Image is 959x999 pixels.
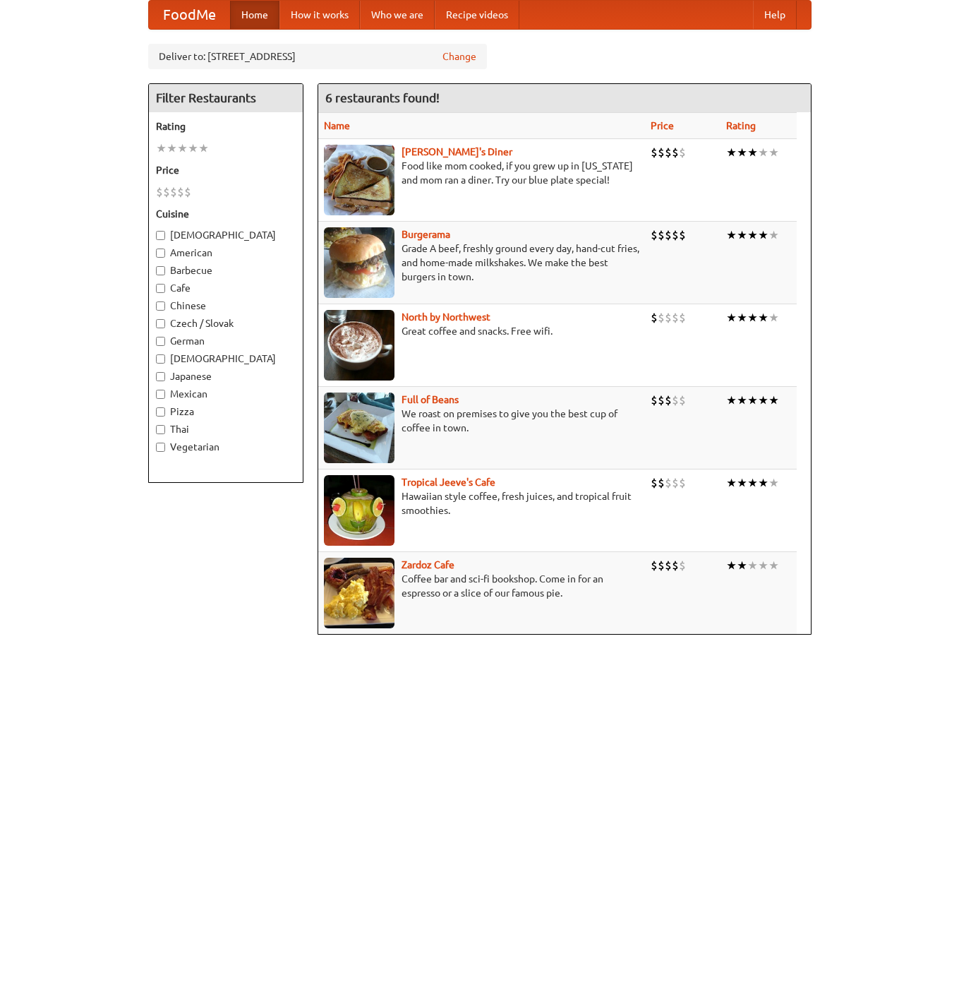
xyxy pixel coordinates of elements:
[747,227,758,243] li: ★
[768,393,779,408] li: ★
[658,227,665,243] li: $
[726,227,737,243] li: ★
[651,393,658,408] li: $
[672,393,679,408] li: $
[651,227,658,243] li: $
[360,1,435,29] a: Who we are
[402,146,512,157] a: [PERSON_NAME]'s Diner
[665,145,672,160] li: $
[402,394,459,405] a: Full of Beans
[324,310,394,381] img: north.jpg
[324,489,639,518] p: Hawaiian style coffee, fresh juices, and tropical fruit smoothies.
[148,44,487,69] div: Deliver to: [STREET_ADDRESS]
[156,266,165,275] input: Barbecue
[324,558,394,628] img: zardoz.jpg
[758,393,768,408] li: ★
[758,475,768,491] li: ★
[737,558,747,573] li: ★
[170,184,177,200] li: $
[679,227,686,243] li: $
[156,390,165,399] input: Mexican
[156,425,165,434] input: Thai
[167,140,177,156] li: ★
[679,558,686,573] li: $
[672,475,679,491] li: $
[156,228,296,242] label: [DEMOGRAPHIC_DATA]
[651,475,658,491] li: $
[188,140,198,156] li: ★
[156,405,296,419] label: Pizza
[156,440,296,454] label: Vegetarian
[177,184,184,200] li: $
[665,475,672,491] li: $
[402,229,450,240] a: Burgerama
[324,393,394,463] img: beans.jpg
[156,334,296,348] label: German
[156,372,165,381] input: Japanese
[156,184,163,200] li: $
[156,352,296,366] label: [DEMOGRAPHIC_DATA]
[665,393,672,408] li: $
[156,316,296,330] label: Czech / Slovak
[737,227,747,243] li: ★
[726,120,756,131] a: Rating
[758,227,768,243] li: ★
[324,159,639,187] p: Food like mom cooked, if you grew up in [US_STATE] and mom ran a diner. Try our blue plate special!
[324,241,639,284] p: Grade A beef, freshly ground every day, hand-cut fries, and home-made milkshakes. We make the bes...
[758,310,768,325] li: ★
[156,301,165,311] input: Chinese
[747,393,758,408] li: ★
[402,477,495,488] a: Tropical Jeeve's Cafe
[402,311,490,323] a: North by Northwest
[184,184,191,200] li: $
[198,140,209,156] li: ★
[747,145,758,160] li: ★
[672,227,679,243] li: $
[658,558,665,573] li: $
[156,281,296,295] label: Cafe
[726,475,737,491] li: ★
[658,145,665,160] li: $
[177,140,188,156] li: ★
[768,558,779,573] li: ★
[726,145,737,160] li: ★
[402,559,454,570] a: Zardoz Cafe
[156,231,165,240] input: [DEMOGRAPHIC_DATA]
[758,558,768,573] li: ★
[672,310,679,325] li: $
[156,369,296,383] label: Japanese
[149,84,303,112] h4: Filter Restaurants
[665,227,672,243] li: $
[758,145,768,160] li: ★
[156,443,165,452] input: Vegetarian
[324,475,394,546] img: jeeves.jpg
[679,310,686,325] li: $
[324,324,639,338] p: Great coffee and snacks. Free wifi.
[658,475,665,491] li: $
[156,299,296,313] label: Chinese
[156,207,296,221] h5: Cuisine
[768,475,779,491] li: ★
[156,249,165,258] input: American
[324,145,394,215] img: sallys.jpg
[665,310,672,325] li: $
[324,572,639,600] p: Coffee bar and sci-fi bookshop. Come in for an espresso or a slice of our famous pie.
[768,310,779,325] li: ★
[156,354,165,364] input: [DEMOGRAPHIC_DATA]
[324,407,639,435] p: We roast on premises to give you the best cup of coffee in town.
[651,310,658,325] li: $
[149,1,230,29] a: FoodMe
[156,119,296,133] h5: Rating
[726,393,737,408] li: ★
[658,393,665,408] li: $
[651,145,658,160] li: $
[747,558,758,573] li: ★
[156,422,296,436] label: Thai
[442,49,476,64] a: Change
[324,120,350,131] a: Name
